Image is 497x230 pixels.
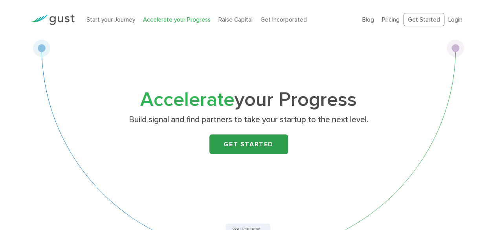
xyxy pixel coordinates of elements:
a: Pricing [382,16,400,23]
a: Raise Capital [218,16,253,23]
a: Get Incorporated [260,16,307,23]
p: Build signal and find partners to take your startup to the next level. [96,114,401,125]
a: Start your Journey [86,16,135,23]
a: Accelerate your Progress [143,16,211,23]
h1: your Progress [94,91,404,109]
img: Gust Logo [31,15,75,25]
a: Login [448,16,462,23]
a: Blog [362,16,374,23]
span: Accelerate [140,88,235,111]
a: Get Started [209,134,288,154]
a: Get Started [403,13,444,27]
